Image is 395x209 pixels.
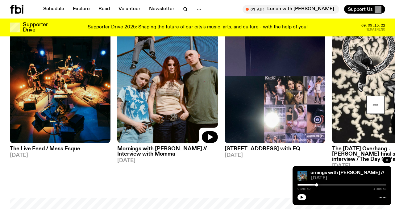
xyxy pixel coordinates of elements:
a: Mornings with [PERSON_NAME] // Interview with Momma[DATE] [117,143,218,163]
span: 09:09:15:22 [361,24,385,27]
span: Support Us [348,6,373,12]
span: Remaining [366,28,385,31]
h3: The Live Feed / Mess Esque [10,146,110,152]
a: Explore [69,5,94,14]
a: The Live Feed / Mess Esque[DATE] [10,143,110,158]
h3: Supporter Drive [23,22,48,33]
span: [DATE] [311,176,386,181]
span: 0:25:50 [297,187,310,190]
button: Support Us [344,5,385,14]
p: Supporter Drive 2025: Shaping the future of our city’s music, arts, and culture - with the help o... [88,25,308,30]
a: Read [95,5,114,14]
a: Volunteer [115,5,144,14]
a: Schedule [39,5,68,14]
span: [DATE] [225,153,325,158]
h3: [STREET_ADDRESS] with EQ [225,146,325,152]
a: [STREET_ADDRESS] with EQ[DATE] [225,143,325,158]
span: 1:59:58 [373,187,386,190]
span: [DATE] [117,158,218,163]
button: On AirLunch with [PERSON_NAME] [243,5,339,14]
a: Newsletter [145,5,178,14]
h3: Mornings with [PERSON_NAME] // Interview with Momma [117,146,218,157]
span: [DATE] [10,153,110,158]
